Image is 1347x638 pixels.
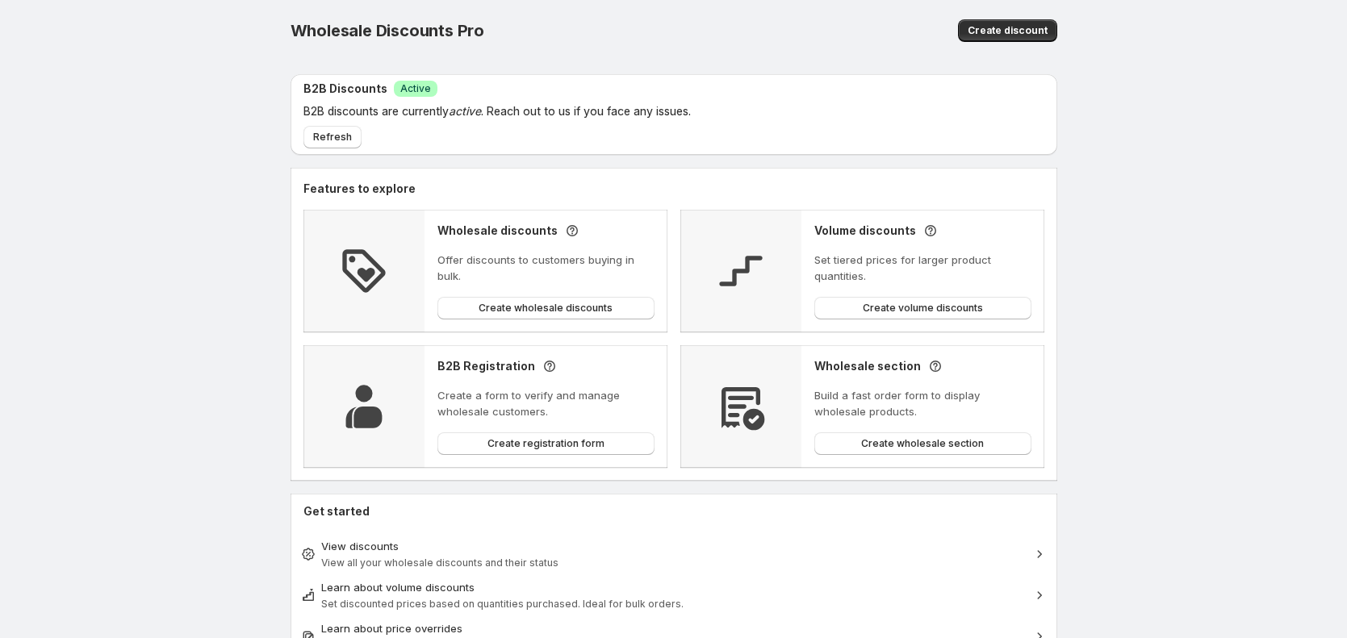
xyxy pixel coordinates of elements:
[303,81,387,97] h2: B2B Discounts
[437,297,655,319] button: Create wholesale discounts
[437,432,655,455] button: Create registration form
[303,181,1044,197] h2: Features to explore
[303,103,948,119] p: B2B discounts are currently . Reach out to us if you face any issues.
[863,302,983,315] span: Create volume discounts
[814,252,1031,284] p: Set tiered prices for larger product quantities.
[321,538,1027,554] div: View discounts
[715,245,767,297] img: Feature Icon
[715,381,767,432] img: Feature Icon
[313,131,352,144] span: Refresh
[814,432,1031,455] button: Create wholesale section
[437,387,655,419] p: Create a form to verify and manage wholesale customers.
[338,381,390,432] img: Feature Icon
[861,437,984,450] span: Create wholesale section
[814,387,1031,419] p: Build a fast order form to display wholesale products.
[958,19,1057,42] button: Create discount
[400,82,431,95] span: Active
[303,503,1044,519] h2: Get started
[814,358,921,374] h3: Wholesale section
[437,358,535,374] h3: B2B Registration
[814,223,916,239] h3: Volume discounts
[487,437,604,450] span: Create registration form
[321,620,1027,636] div: Learn about price overrides
[479,302,613,315] span: Create wholesale discounts
[437,223,558,239] h3: Wholesale discounts
[814,297,1031,319] button: Create volume discounts
[437,252,655,284] p: Offer discounts to customers buying in bulk.
[321,598,684,610] span: Set discounted prices based on quantities purchased. Ideal for bulk orders.
[321,579,1027,595] div: Learn about volume discounts
[968,24,1048,37] span: Create discount
[291,21,484,40] span: Wholesale Discounts Pro
[449,104,481,118] em: active
[338,245,390,297] img: Feature Icon
[303,126,362,148] button: Refresh
[321,557,558,569] span: View all your wholesale discounts and their status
